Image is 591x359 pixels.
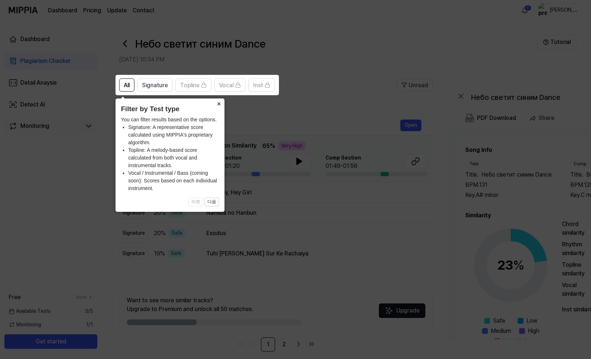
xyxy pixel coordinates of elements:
li: Vocal / Instrumental / Bass (coming soon): Scores based on each individual instrument. [128,169,219,192]
button: Close [213,98,224,109]
span: Signature [142,81,168,90]
button: Topline [175,78,211,92]
button: Signature [137,78,173,92]
button: Vocal [214,78,246,92]
li: Signature: A representative score calculated using MIPPIA's proprietary algorithm. [128,124,219,146]
span: Vocal [219,81,234,90]
span: Topline [180,81,199,90]
button: 다음 [205,198,219,206]
li: Topline: A melody-based score calculated from both vocal and instrumental tracks. [128,146,219,169]
span: All [124,81,130,90]
span: Inst [253,81,263,90]
header: Filter by Test type [121,104,219,114]
button: Inst [248,78,275,92]
div: You can filter results based on the options. [121,116,219,192]
button: All [119,78,134,92]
